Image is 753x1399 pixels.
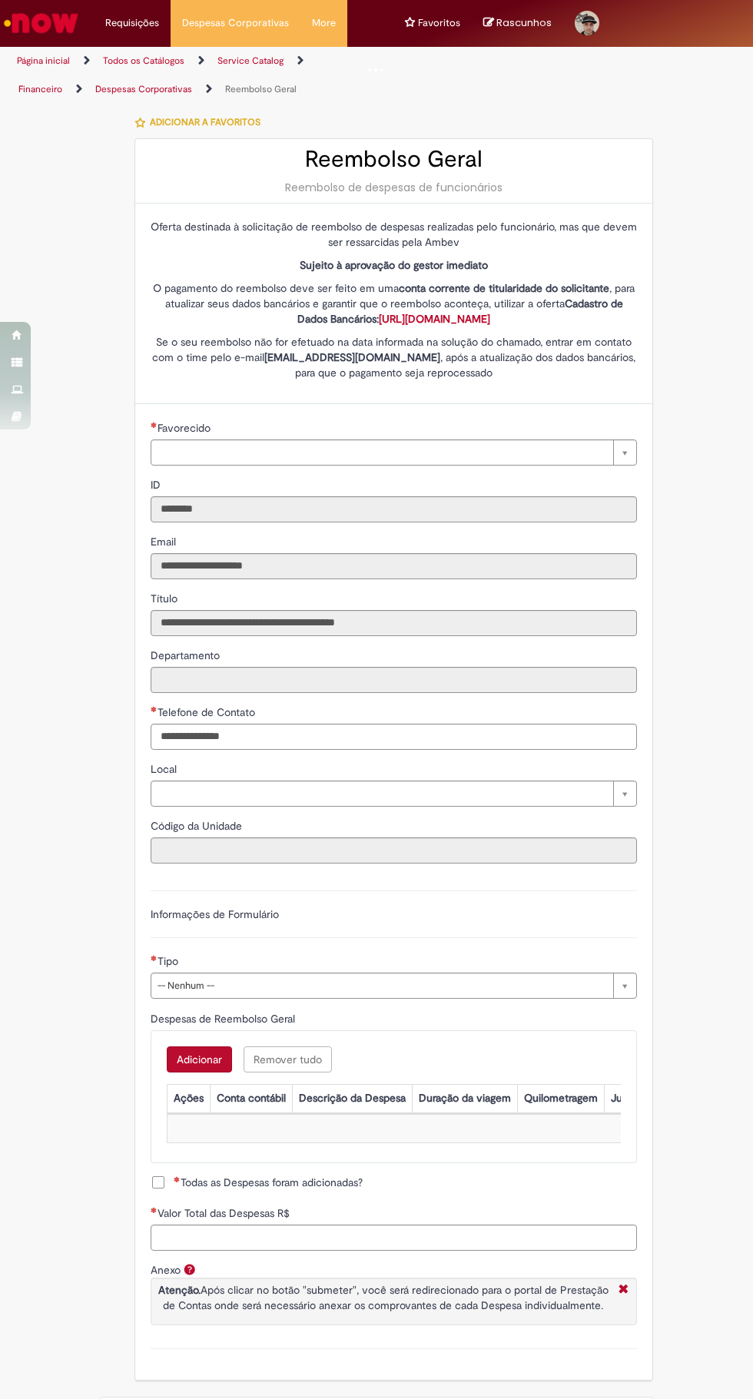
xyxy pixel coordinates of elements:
[151,610,637,636] input: Título
[151,496,637,522] input: ID
[151,280,637,327] p: O pagamento do reembolso deve ser feito em uma , para atualizar seus dados bancários e garantir q...
[151,219,637,250] p: Oferta destinada à solicitação de reembolso de despesas realizadas pelo funcionário, mas que deve...
[151,724,637,750] input: Telefone de Contato
[151,648,223,663] label: Somente leitura - Departamento
[158,705,258,719] span: Telefone de Contato
[158,1206,293,1220] span: Valor Total das Despesas R$
[211,1084,293,1112] th: Conta contábil
[151,534,179,549] label: Somente leitura - Email
[300,258,488,272] strong: Sujeito à aprovação do gestor imediato
[174,1176,181,1182] span: Necessários
[151,439,637,466] a: Limpar campo Favorecido
[217,55,284,67] a: Service Catalog
[150,116,260,128] span: Adicionar a Favoritos
[151,1012,298,1026] span: Despesas de Reembolso Geral
[151,781,637,807] a: Limpar campo Local
[151,819,245,833] span: Somente leitura - Código da Unidade
[151,591,181,606] label: Somente leitura - Título
[496,15,552,30] span: Rascunhos
[151,907,279,921] label: Informações de Formulário
[168,1084,211,1112] th: Ações
[293,1084,413,1112] th: Descrição da Despesa
[103,55,184,67] a: Todos os Catálogos
[151,706,158,712] span: Obrigatório Preenchido
[151,762,180,776] span: Local
[158,973,605,998] span: -- Nenhum --
[2,8,81,38] img: ServiceNow
[151,180,637,195] div: Reembolso de despesas de funcionários
[483,15,552,30] a: No momento, sua lista de rascunhos tem 0 Itens
[312,15,336,31] span: More
[297,297,623,326] strong: Cadastro de Dados Bancários:
[174,1175,363,1190] span: Todas as Despesas foram adicionadas?
[151,422,158,428] span: Necessários
[518,1084,605,1112] th: Quilometragem
[167,1046,232,1072] button: Add a row for Despesas de Reembolso Geral
[151,648,223,662] span: Somente leitura - Departamento
[151,477,164,492] label: Somente leitura - ID
[151,553,637,579] input: Email
[182,15,289,31] span: Despesas Corporativas
[413,1084,518,1112] th: Duração da viagem
[105,15,159,31] span: Requisições
[95,83,192,95] a: Despesas Corporativas
[18,83,62,95] a: Financeiro
[134,106,269,138] button: Adicionar a Favoritos
[151,592,181,605] span: Somente leitura - Título
[17,55,70,67] a: Página inicial
[158,1283,201,1297] strong: Atenção.
[151,478,164,492] span: Somente leitura - ID
[151,1207,158,1213] span: Necessários
[399,281,609,295] strong: conta corrente de titularidade do solicitante
[605,1084,675,1112] th: Justificativa
[151,1225,637,1251] input: Valor Total das Despesas R$
[151,334,637,380] p: Se o seu reembolso não for efetuado na data informada na solução do chamado, entrar em contato co...
[155,1282,611,1313] p: Após clicar no botão "submeter", você será redirecionado para o portal de Prestação de Contas ond...
[151,147,637,172] h2: Reembolso Geral
[151,667,637,693] input: Departamento
[264,350,440,364] strong: [EMAIL_ADDRESS][DOMAIN_NAME]
[158,421,214,435] span: Necessários - Favorecido
[225,83,297,95] a: Reembolso Geral
[151,837,637,864] input: Código da Unidade
[615,1282,632,1298] i: Fechar More information Por anexo
[151,1263,181,1277] label: Anexo
[418,15,460,31] span: Favoritos
[151,535,179,549] span: Somente leitura - Email
[158,954,181,968] span: Tipo
[151,955,158,961] span: Necessários
[181,1263,199,1275] span: Ajuda para Anexo
[12,47,365,104] ul: Trilhas de página
[379,312,490,326] a: [URL][DOMAIN_NAME]
[151,818,245,834] label: Somente leitura - Código da Unidade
